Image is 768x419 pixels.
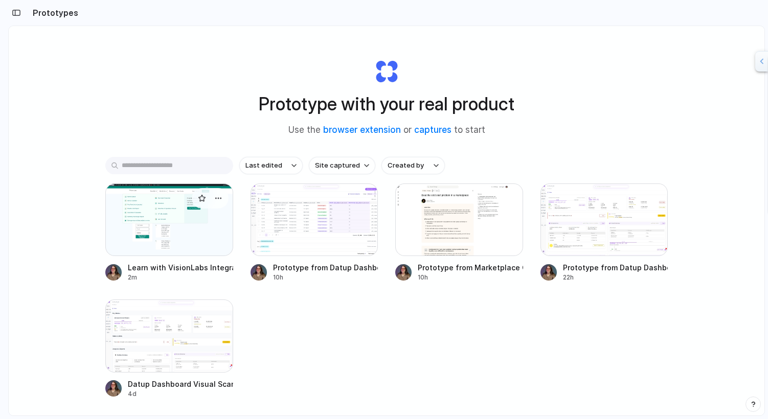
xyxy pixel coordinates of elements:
a: Datup Dashboard Visual Scan EnhancerDatup Dashboard Visual Scan Enhancer4d [105,299,233,398]
a: Prototype from Marketplace Cold Start SolutionPrototype from Marketplace Cold Start Solution10h [395,183,523,282]
button: Site captured [309,157,375,174]
a: Learn with VisionLabs IntegrationLearn with VisionLabs Integration2m [105,183,233,282]
button: Created by [381,157,445,174]
a: Prototype from Datup DashboardPrototype from Datup Dashboard22h [540,183,668,282]
div: Prototype from Datup Dashboard v2 [273,262,378,273]
h2: Prototypes [29,7,78,19]
span: Created by [388,160,424,171]
div: 10h [273,273,378,282]
span: Last edited [245,160,282,171]
a: Prototype from Datup Dashboard v2Prototype from Datup Dashboard v210h [251,183,378,282]
span: Use the or to start [288,124,485,137]
a: browser extension [323,125,401,135]
div: Prototype from Marketplace Cold Start Solution [418,262,523,273]
div: Prototype from Datup Dashboard [563,262,668,273]
div: Learn with VisionLabs Integration [128,262,233,273]
a: captures [414,125,451,135]
div: 10h [418,273,523,282]
div: 2m [128,273,233,282]
div: 4d [128,389,233,399]
span: Site captured [315,160,360,171]
div: 22h [563,273,668,282]
button: Last edited [239,157,303,174]
div: Datup Dashboard Visual Scan Enhancer [128,379,233,389]
h1: Prototype with your real product [259,90,514,118]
